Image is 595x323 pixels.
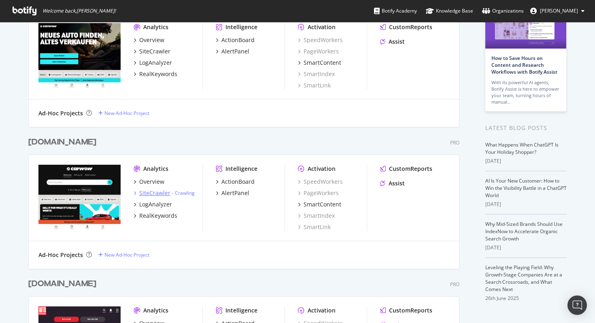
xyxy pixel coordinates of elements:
[380,165,432,173] a: CustomReports
[134,47,170,55] a: SiteCrawler
[139,178,164,186] div: Overview
[482,7,524,15] div: Organizations
[389,38,405,46] div: Assist
[485,141,559,155] a: What Happens When ChatGPT Is Your Holiday Shopper?
[485,123,567,132] div: Latest Blog Posts
[134,70,177,78] a: RealKeywords
[104,251,149,258] div: New Ad-Hoc Project
[485,295,567,302] div: 26th June 2025
[42,8,116,14] span: Welcome back, [PERSON_NAME] !
[298,81,331,89] a: SmartLink
[139,189,170,197] div: SiteCrawler
[491,55,557,75] a: How to Save Hours on Content and Research Workflows with Botify Assist
[485,221,563,242] a: Why Mid-Sized Brands Should Use IndexNow to Accelerate Organic Search Growth
[380,23,432,31] a: CustomReports
[143,23,168,31] div: Analytics
[221,36,255,44] div: ActionBoard
[225,23,257,31] div: Intelligence
[28,136,100,148] a: [DOMAIN_NAME]
[225,165,257,173] div: Intelligence
[298,178,343,186] a: SpeedWorkers
[389,23,432,31] div: CustomReports
[134,189,195,197] a: SiteCrawler- Crawling
[28,136,96,148] div: [DOMAIN_NAME]
[380,179,405,187] a: Assist
[143,306,168,314] div: Analytics
[450,281,459,288] div: Pro
[139,47,170,55] div: SiteCrawler
[485,264,562,293] a: Leveling the Playing Field: Why Growth-Stage Companies Are at a Search Crossroads, and What Comes...
[485,157,567,165] div: [DATE]
[38,23,121,89] img: www.carwow.de
[172,189,195,196] div: -
[298,200,341,208] a: SmartContent
[298,223,331,231] a: SmartLink
[304,59,341,67] div: SmartContent
[221,189,249,197] div: AlertPanel
[139,36,164,44] div: Overview
[216,189,249,197] a: AlertPanel
[139,70,177,78] div: RealKeywords
[139,59,172,67] div: LogAnalyzer
[389,306,432,314] div: CustomReports
[175,189,195,196] a: Crawling
[485,244,567,251] div: [DATE]
[38,251,83,259] div: Ad-Hoc Projects
[139,200,172,208] div: LogAnalyzer
[308,165,336,173] div: Activation
[134,212,177,220] a: RealKeywords
[143,165,168,173] div: Analytics
[567,295,587,315] div: Open Intercom Messenger
[298,189,339,197] a: PageWorkers
[221,47,249,55] div: AlertPanel
[134,59,172,67] a: LogAnalyzer
[104,110,149,117] div: New Ad-Hoc Project
[98,251,149,258] a: New Ad-Hoc Project
[225,306,257,314] div: Intelligence
[540,7,578,14] span: Ting Liu
[485,201,567,208] div: [DATE]
[221,178,255,186] div: ActionBoard
[485,6,566,49] img: How to Save Hours on Content and Research Workflows with Botify Assist
[298,59,341,67] a: SmartContent
[450,139,459,146] div: Pro
[38,109,83,117] div: Ad-Hoc Projects
[134,36,164,44] a: Overview
[298,47,339,55] a: PageWorkers
[28,278,100,290] a: [DOMAIN_NAME]
[304,200,341,208] div: SmartContent
[491,79,560,105] div: With its powerful AI agents, Botify Assist is here to empower your team, turning hours of manual…
[389,165,432,173] div: CustomReports
[216,47,249,55] a: AlertPanel
[216,178,255,186] a: ActionBoard
[524,4,591,17] button: [PERSON_NAME]
[389,179,405,187] div: Assist
[380,38,405,46] a: Assist
[298,70,335,78] a: SmartIndex
[374,7,417,15] div: Botify Academy
[134,200,172,208] a: LogAnalyzer
[28,278,96,290] div: [DOMAIN_NAME]
[298,36,343,44] a: SpeedWorkers
[308,306,336,314] div: Activation
[298,212,335,220] a: SmartIndex
[98,110,149,117] a: New Ad-Hoc Project
[38,165,121,230] img: www.carwow.co.uk
[134,178,164,186] a: Overview
[308,23,336,31] div: Activation
[380,306,432,314] a: CustomReports
[426,7,473,15] div: Knowledge Base
[139,212,177,220] div: RealKeywords
[485,177,567,199] a: AI Is Your New Customer: How to Win the Visibility Battle in a ChatGPT World
[216,36,255,44] a: ActionBoard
